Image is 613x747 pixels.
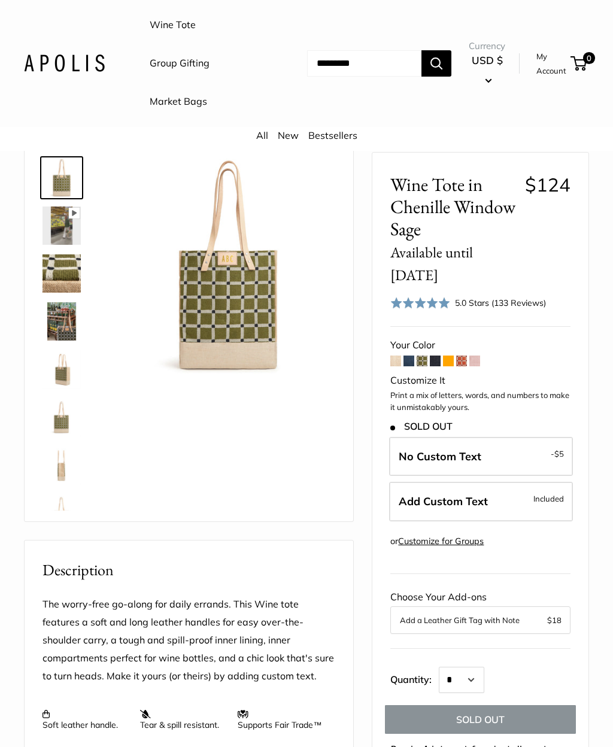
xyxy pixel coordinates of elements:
[40,491,83,535] a: Wine Tote in Chenille Window Sage
[533,491,564,506] span: Included
[150,16,196,34] a: Wine Tote
[547,615,562,625] span: $18
[40,444,83,487] a: Wine Tote in Chenille Window Sage
[389,437,573,476] label: Leave Blank
[238,709,323,730] p: Supports Fair Trade™
[469,51,505,89] button: USD $
[385,705,576,734] button: SOLD OUT
[583,52,595,64] span: 0
[43,494,81,532] img: Wine Tote in Chenille Window Sage
[572,56,587,71] a: 0
[43,302,81,341] img: Wine Tote in Chenille Window Sage
[43,207,81,245] img: Wine Tote in Chenille Window Sage
[525,173,570,196] span: $124
[551,447,564,461] span: -
[554,449,564,458] span: $5
[390,390,570,414] p: Print a mix of letters, words, and numbers to make it unmistakably yours.
[120,159,335,373] img: Wine Tote in Chenille Window Sage
[455,296,546,309] div: 5.0 Stars (133 Reviews)
[43,159,81,197] img: Wine Tote in Chenille Window Sage
[24,54,105,72] img: Apolis
[389,482,573,521] label: Add Custom Text
[278,129,299,141] a: New
[390,421,452,433] span: SOLD OUT
[390,336,570,354] div: Your Color
[40,252,83,295] a: description_A close-up of our limited edition chenille-jute
[307,50,421,77] input: Search...
[390,174,515,285] span: Wine Tote in Chenille Window Sage
[472,54,503,66] span: USD $
[40,204,83,247] a: Wine Tote in Chenille Window Sage
[390,534,484,550] div: or
[421,50,451,77] button: Search
[43,254,81,293] img: description_A close-up of our limited edition chenille-jute
[390,372,570,390] div: Customize It
[399,494,488,508] span: Add Custom Text
[469,38,505,54] span: Currency
[43,446,81,484] img: Wine Tote in Chenille Window Sage
[150,93,207,111] a: Market Bags
[43,709,128,730] p: Soft leather handle.
[390,243,473,284] small: Available until [DATE]
[40,156,83,199] a: Wine Tote in Chenille Window Sage
[536,49,566,78] a: My Account
[43,558,335,582] h2: Description
[150,54,210,72] a: Group Gifting
[390,663,439,693] label: Quantity:
[43,398,81,436] img: Wine Tote in Chenille Window Sage
[40,348,83,391] a: Wine Tote in Chenille Window Sage
[43,350,81,388] img: Wine Tote in Chenille Window Sage
[40,396,83,439] a: Wine Tote in Chenille Window Sage
[399,450,481,463] span: No Custom Text
[390,588,570,634] div: Choose Your Add-ons
[43,596,335,685] p: The worry-free go-along for daily errands. This Wine tote features a soft and long leather handle...
[390,294,546,311] div: 5.0 Stars (133 Reviews)
[40,300,83,343] a: Wine Tote in Chenille Window Sage
[140,709,226,730] p: Tear & spill resistant.
[398,536,484,547] a: Customize for Groups
[256,129,268,141] a: All
[308,129,357,141] a: Bestsellers
[400,613,561,627] button: Add a Leather Gift Tag with Note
